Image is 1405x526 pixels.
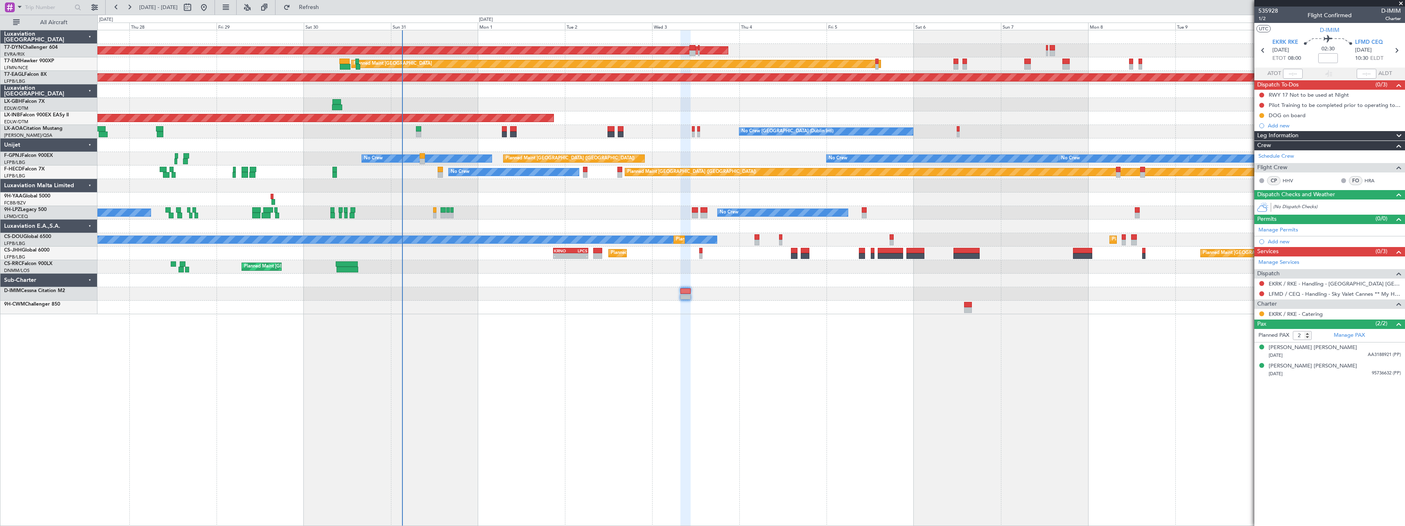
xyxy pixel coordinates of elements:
a: EKRK / RKE - Catering [1269,311,1323,317]
div: [DATE] [99,16,113,23]
div: No Crew [829,152,847,165]
input: --:-- [1283,69,1303,79]
div: Pilot Training to be completed prior to operating to LFMD [1269,102,1401,109]
div: Planned Maint [GEOGRAPHIC_DATA] ([GEOGRAPHIC_DATA]) [676,234,805,246]
a: Manage Services [1258,258,1299,267]
a: F-GPNJFalcon 900EX [4,153,53,158]
span: Permits [1257,215,1276,224]
div: Sat 30 [304,23,391,30]
button: All Aircraft [9,16,89,29]
div: Add new [1268,238,1401,245]
span: F-GPNJ [4,153,22,158]
span: [DATE] [1272,46,1289,54]
label: Planned PAX [1258,331,1289,340]
span: Dispatch [1257,269,1280,279]
div: Tue 9 [1175,23,1263,30]
span: (0/0) [1376,214,1387,223]
span: Services [1257,247,1279,256]
div: Planned Maint [GEOGRAPHIC_DATA] ([GEOGRAPHIC_DATA]) [1112,234,1241,246]
span: LX-INB [4,113,20,118]
div: FO [1349,176,1362,185]
span: 1/2 [1258,15,1278,22]
span: 95736632 (PP) [1372,370,1401,377]
a: LFPB/LBG [4,173,25,179]
div: [PERSON_NAME] [PERSON_NAME] [1269,362,1357,370]
a: T7-EAGLFalcon 8X [4,72,47,77]
span: 9H-YAA [4,194,23,199]
span: D-IMIM [1381,7,1401,15]
span: Flight Crew [1257,163,1288,172]
span: 9H-CWM [4,302,25,307]
span: Dispatch Checks and Weather [1257,190,1335,200]
span: ELDT [1370,54,1383,63]
a: LFPB/LBG [4,240,25,247]
span: LX-GBH [4,99,22,104]
span: AA3188921 (PP) [1368,351,1401,358]
div: Planned Maint [GEOGRAPHIC_DATA] ([GEOGRAPHIC_DATA]) [627,166,756,178]
div: - [571,254,587,258]
a: HHV [1283,177,1301,184]
span: [DATE] [1269,352,1283,358]
a: 9H-LPZLegacy 500 [4,207,47,212]
div: No Crew [720,206,739,219]
a: LFMN/NCE [4,65,28,71]
span: T7-DYN [4,45,23,50]
div: DOG on board [1269,112,1306,119]
div: (No Dispatch Checks) [1273,204,1405,212]
span: Leg Information [1257,131,1299,141]
span: LFMD CEQ [1355,39,1383,47]
a: D-IMIMCessna Citation M2 [4,288,65,293]
div: Sun 7 [1001,23,1088,30]
div: Sun 31 [391,23,478,30]
div: LPCS [571,248,587,253]
div: Thu 4 [739,23,827,30]
a: EDLW/DTM [4,105,28,111]
div: Add new [1268,122,1401,129]
span: Charter [1381,15,1401,22]
span: F-HECD [4,167,22,172]
span: (0/3) [1376,247,1387,256]
a: HRA [1364,177,1383,184]
div: RWY 17 Not to be used at NIght [1269,91,1349,98]
span: Dispatch To-Dos [1257,80,1299,90]
span: ATOT [1267,70,1281,78]
div: CP [1267,176,1281,185]
a: LX-INBFalcon 900EX EASy II [4,113,69,118]
a: DNMM/LOS [4,268,29,274]
span: Refresh [292,5,326,10]
div: Sat 6 [914,23,1001,30]
a: EKRK / RKE - Handling - [GEOGRAPHIC_DATA] [GEOGRAPHIC_DATA] EKRK / RKE [1269,280,1401,287]
div: Mon 1 [478,23,565,30]
span: T7-EAGL [4,72,24,77]
button: Refresh [280,1,329,14]
span: [DATE] [1355,46,1372,54]
div: [DATE] [479,16,493,23]
span: CS-DOU [4,234,23,239]
a: FCBB/BZV [4,200,26,206]
span: Crew [1257,141,1271,150]
div: Wed 3 [652,23,739,30]
span: Charter [1257,299,1277,309]
a: 9H-CWMChallenger 850 [4,302,60,307]
div: Thu 28 [129,23,217,30]
div: Planned Maint [GEOGRAPHIC_DATA] ([GEOGRAPHIC_DATA]) [244,261,373,273]
a: F-HECDFalcon 7X [4,167,45,172]
a: CS-JHHGlobal 6000 [4,248,50,253]
a: Manage PAX [1334,331,1365,340]
span: 10:30 [1355,54,1368,63]
div: No Crew [364,152,383,165]
a: 9H-YAAGlobal 5000 [4,194,50,199]
span: T7-EMI [4,59,20,63]
span: EKRK RKE [1272,39,1298,47]
div: Planned Maint [GEOGRAPHIC_DATA] ([GEOGRAPHIC_DATA]) [506,152,635,165]
div: No Crew [1061,152,1080,165]
span: (0/3) [1376,80,1387,89]
span: LX-AOA [4,126,23,131]
span: Pax [1257,320,1266,329]
a: LX-GBHFalcon 7X [4,99,45,104]
div: Planned Maint [GEOGRAPHIC_DATA] ([GEOGRAPHIC_DATA]) [1203,247,1332,259]
div: Flight Confirmed [1308,11,1352,20]
a: LFMD / CEQ - Handling - Sky Valet Cannes ** My Handling**LFMD / CEQ [1269,290,1401,297]
span: (2/2) [1376,319,1387,328]
a: T7-DYNChallenger 604 [4,45,58,50]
